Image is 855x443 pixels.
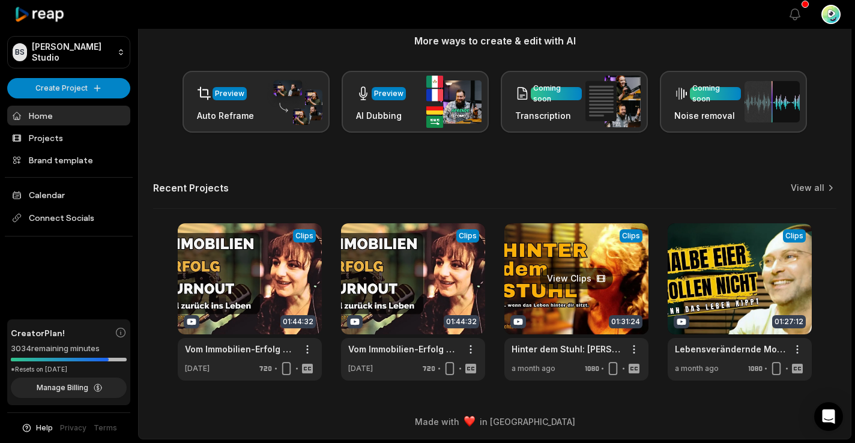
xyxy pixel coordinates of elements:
a: Brand template [7,150,130,170]
a: Vom Immobilien-Erfolg zum Burnout – Und zurück ins Leben [185,343,295,355]
h2: Recent Projects [153,182,229,194]
img: noise_removal.png [745,81,800,122]
img: ai_dubbing.png [426,76,482,128]
div: Coming soon [692,83,739,104]
span: Creator Plan! [11,327,65,339]
a: Hinter dem Stuhl: [PERSON_NAME] Weg zurück ins Leben | Lauschtöne Podcast. [512,343,622,355]
h3: AI Dubbing [356,109,406,122]
div: BS [13,43,27,61]
a: Vom Immobilien-Erfolg zum Burnout – Und zurück ins Leben [348,343,459,355]
div: Open Intercom Messenger [814,402,843,431]
a: Projects [7,128,130,148]
h3: Auto Reframe [197,109,254,122]
h3: Noise removal [674,109,741,122]
a: Home [7,106,130,125]
button: Help [21,423,53,433]
div: Preview [215,88,244,99]
img: auto_reframe.png [267,79,322,125]
a: Privacy [60,423,86,433]
a: Terms [94,423,117,433]
button: Manage Billing [11,378,127,398]
div: Made with in [GEOGRAPHIC_DATA] [150,415,840,428]
div: *Resets on [DATE] [11,365,127,374]
div: Preview [374,88,403,99]
img: heart emoji [464,416,475,427]
p: [PERSON_NAME] Studio [32,41,112,63]
h3: More ways to create & edit with AI [153,34,836,48]
h3: Transcription [515,109,582,122]
span: Connect Socials [7,207,130,229]
a: Lebensverändernde Momente – ein neuer Start ins Leben! [675,343,785,355]
img: transcription.png [585,76,641,127]
span: Help [36,423,53,433]
div: Coming soon [533,83,579,104]
button: Create Project [7,78,130,98]
a: View all [791,182,824,194]
div: 3034 remaining minutes [11,343,127,355]
a: Calendar [7,185,130,205]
